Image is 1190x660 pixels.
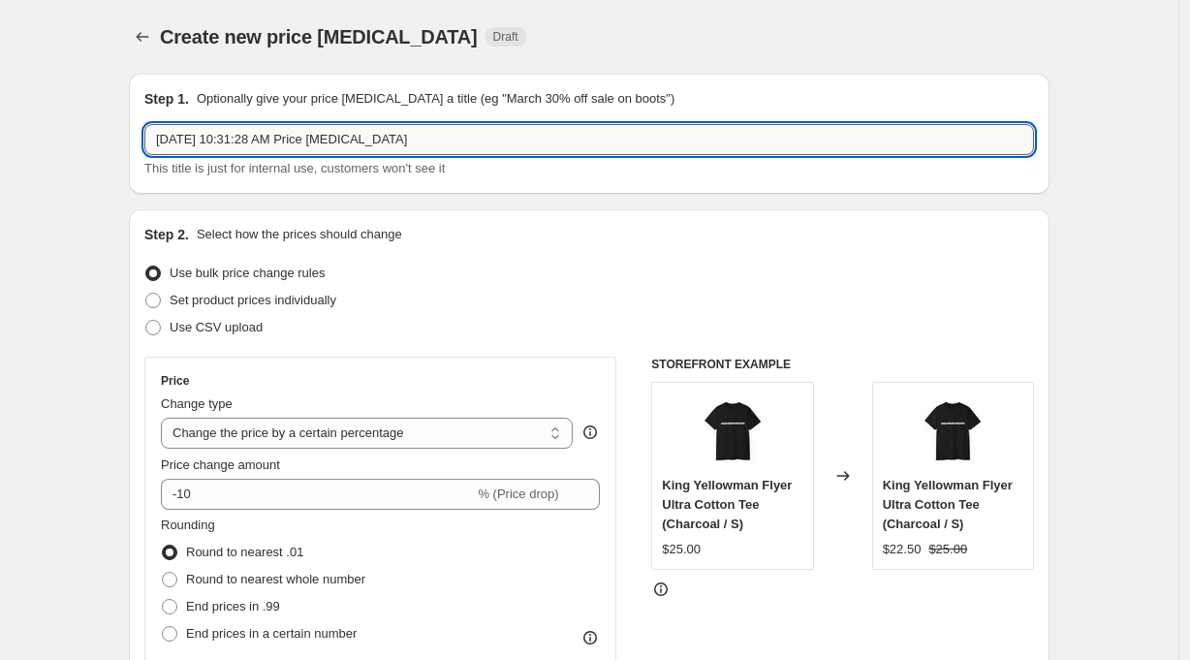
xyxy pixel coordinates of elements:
[161,479,474,510] input: -15
[170,293,336,307] span: Set product prices individually
[883,540,922,559] div: $22.50
[186,626,357,641] span: End prices in a certain number
[883,478,1013,531] span: King Yellowman Flyer Ultra Cotton Tee (Charcoal / S)
[161,457,280,472] span: Price change amount
[186,572,365,586] span: Round to nearest whole number
[197,225,402,244] p: Select how the prices should change
[144,225,189,244] h2: Step 2.
[161,518,215,532] span: Rounding
[662,478,792,531] span: King Yellowman Flyer Ultra Cotton Tee (Charcoal / S)
[161,396,233,411] span: Change type
[197,89,674,109] p: Optionally give your price [MEDICAL_DATA] a title (eg "March 30% off sale on boots")
[493,29,518,45] span: Draft
[580,423,600,442] div: help
[160,26,478,47] span: Create new price [MEDICAL_DATA]
[144,124,1034,155] input: 30% off holiday sale
[186,545,303,559] span: Round to nearest .01
[144,161,445,175] span: This title is just for internal use, customers won't see it
[186,599,280,613] span: End prices in .99
[161,373,189,389] h3: Price
[170,266,325,280] span: Use bulk price change rules
[144,89,189,109] h2: Step 1.
[662,540,701,559] div: $25.00
[694,393,771,470] img: 6271479664139477511_2048_80x.jpg
[170,320,263,334] span: Use CSV upload
[478,487,558,501] span: % (Price drop)
[914,393,991,470] img: 6271479664139477511_2048_80x.jpg
[928,540,967,559] strike: $25.00
[129,23,156,50] button: Price change jobs
[651,357,1034,372] h6: STOREFRONT EXAMPLE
